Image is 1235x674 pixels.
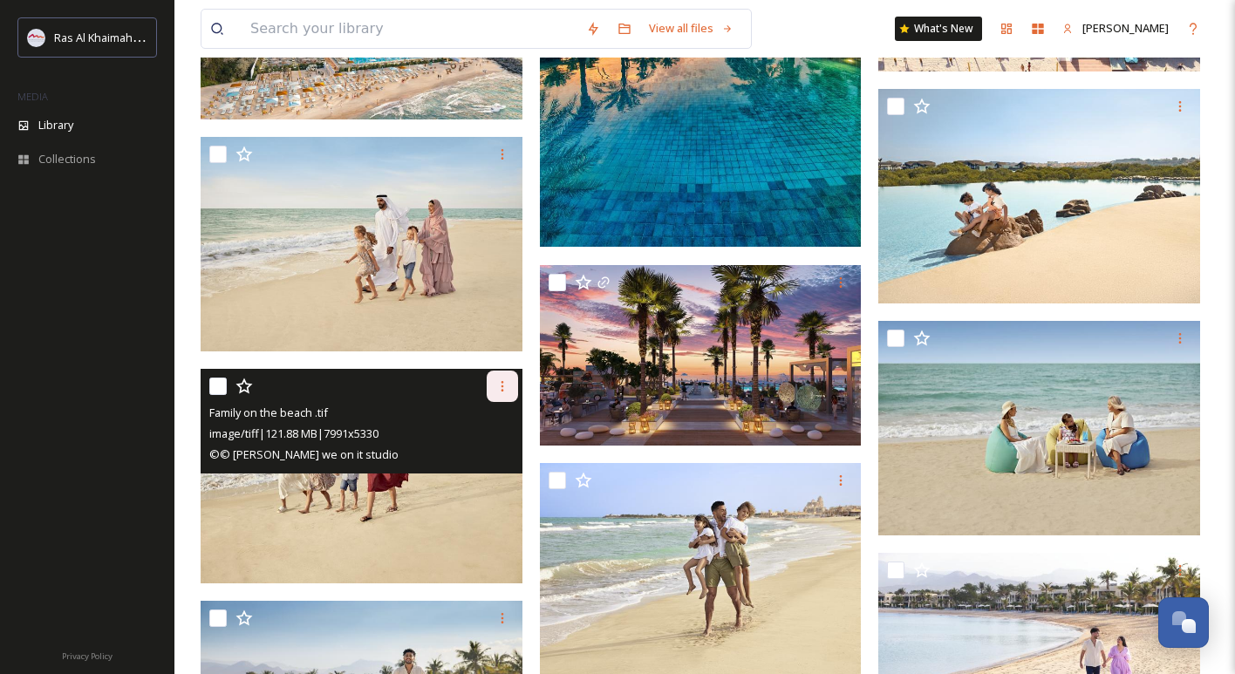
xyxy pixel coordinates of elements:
[878,321,1200,535] img: Family on the beach .tif
[201,137,522,351] img: Family on the beach .tif
[540,264,862,446] img: ROVE AL MARJAN ISLAND .jpg
[209,426,379,441] span: image/tiff | 121.88 MB | 7991 x 5330
[1054,11,1177,45] a: [PERSON_NAME]
[878,89,1200,303] img: Kids on the beach .tif
[1082,20,1169,36] span: [PERSON_NAME]
[209,446,399,462] span: © © [PERSON_NAME] we on it studio
[17,90,48,103] span: MEDIA
[1158,597,1209,648] button: Open Chat
[62,644,113,665] a: Privacy Policy
[640,11,742,45] a: View all files
[54,29,301,45] span: Ras Al Khaimah Tourism Development Authority
[201,369,522,583] img: Family on the beach .tif
[38,117,73,133] span: Library
[242,10,577,48] input: Search your library
[38,151,96,167] span: Collections
[209,405,328,420] span: Family on the beach .tif
[28,29,45,46] img: Logo_RAKTDA_RGB-01.png
[62,650,113,662] span: Privacy Policy
[895,17,982,41] a: What's New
